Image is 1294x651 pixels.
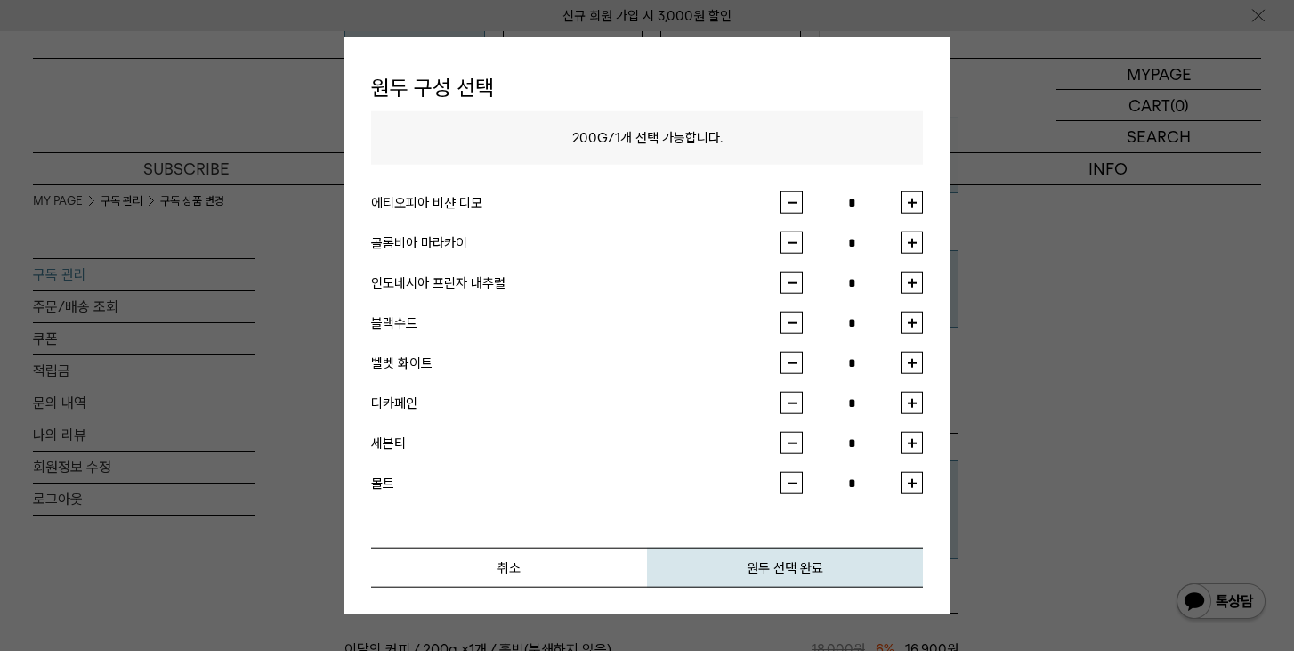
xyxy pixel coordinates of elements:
[371,392,780,413] div: 디카페인
[371,432,780,453] div: 세븐티
[615,130,620,146] span: 1
[572,130,608,146] span: 200G
[371,63,923,111] h1: 원두 구성 선택
[371,111,923,165] p: / 개 선택 가능합니다.
[371,272,780,293] div: 인도네시아 프린자 내추럴
[371,191,780,213] div: 에티오피아 비샨 디모
[371,548,647,588] button: 취소
[371,312,780,333] div: 블랙수트
[371,472,780,493] div: 몰트
[647,548,923,588] button: 원두 선택 완료
[371,352,780,373] div: 벨벳 화이트
[371,232,780,253] div: 콜롬비아 마라카이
